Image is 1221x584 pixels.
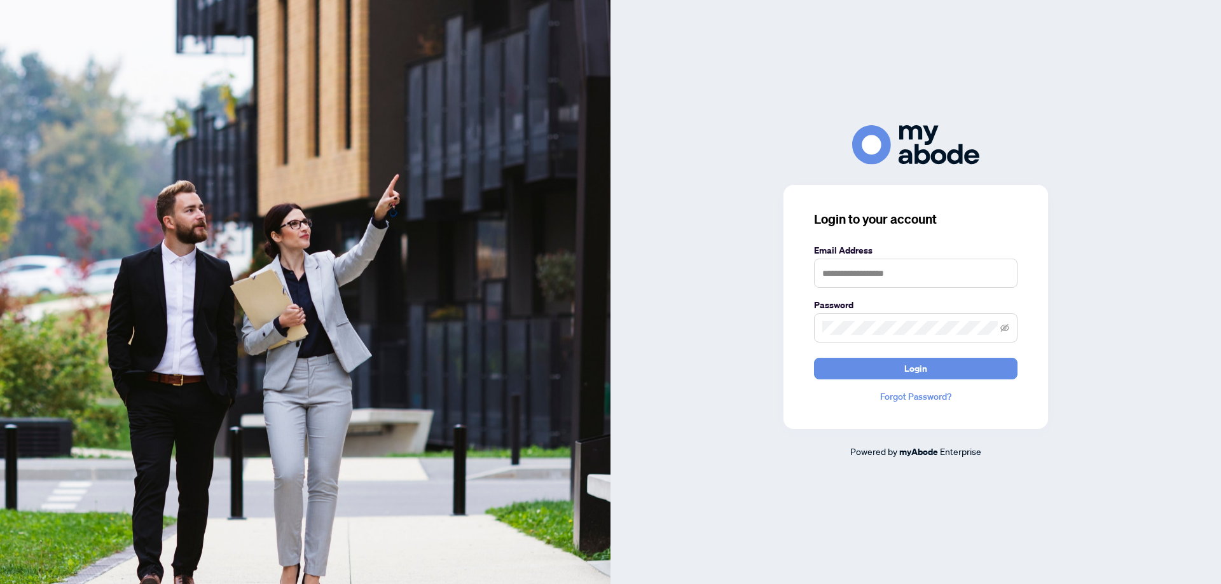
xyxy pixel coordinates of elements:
[940,445,981,457] span: Enterprise
[814,298,1018,312] label: Password
[852,125,979,164] img: ma-logo
[899,445,938,459] a: myAbode
[814,243,1018,257] label: Email Address
[814,358,1018,379] button: Login
[904,358,927,379] span: Login
[1000,323,1009,332] span: eye-invisible
[814,210,1018,228] h3: Login to your account
[850,445,897,457] span: Powered by
[814,390,1018,404] a: Forgot Password?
